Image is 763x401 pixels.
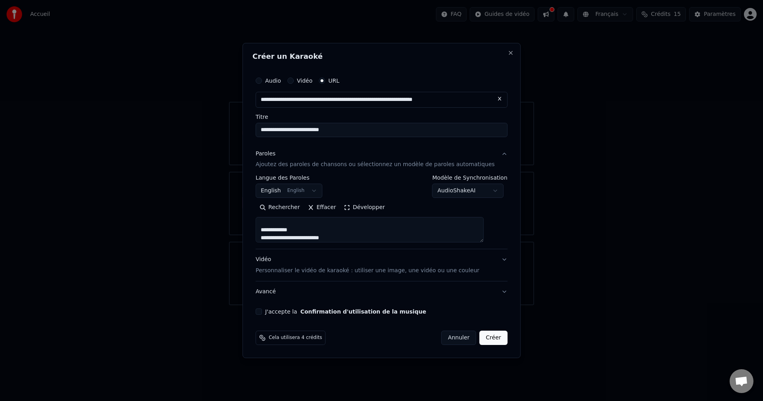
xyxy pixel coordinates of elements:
label: Audio [265,78,281,83]
p: Ajoutez des paroles de chansons ou sélectionnez un modèle de paroles automatiques [256,161,495,169]
button: Annuler [441,331,476,345]
label: Titre [256,114,507,120]
label: Langue des Paroles [256,175,322,181]
h2: Créer un Karaoké [252,53,511,60]
button: Effacer [304,201,340,214]
button: ParolesAjoutez des paroles de chansons ou sélectionnez un modèle de paroles automatiques [256,143,507,175]
label: Vidéo [297,78,312,83]
label: URL [328,78,339,83]
label: Modèle de Synchronisation [432,175,507,181]
div: Vidéo [256,256,479,275]
label: J'accepte la [265,309,426,314]
button: Avancé [256,281,507,302]
button: Développer [340,201,389,214]
button: Rechercher [256,201,304,214]
button: Créer [480,331,507,345]
div: Paroles [256,150,275,158]
p: Personnaliser le vidéo de karaoké : utiliser une image, une vidéo ou une couleur [256,267,479,275]
span: Cela utilisera 4 crédits [269,335,322,341]
button: VidéoPersonnaliser le vidéo de karaoké : utiliser une image, une vidéo ou une couleur [256,250,507,281]
button: J'accepte la [300,309,426,314]
div: ParolesAjoutez des paroles de chansons ou sélectionnez un modèle de paroles automatiques [256,175,507,249]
